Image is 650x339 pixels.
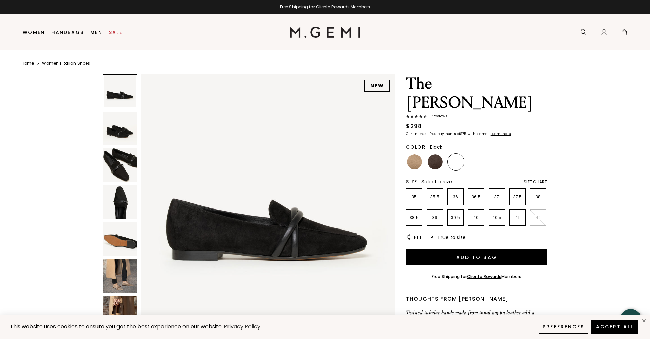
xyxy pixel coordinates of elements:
p: 39 [427,215,443,220]
button: Accept All [591,320,638,334]
p: 38.5 [406,215,422,220]
a: Sale [109,29,122,35]
p: 37.5 [510,194,525,200]
h1: The [PERSON_NAME] [406,74,547,112]
a: Women [23,29,45,35]
div: Thoughts from [PERSON_NAME] [406,295,547,303]
p: 40.5 [489,215,505,220]
img: Black [448,154,463,169]
a: Handbags [51,29,84,35]
img: The Brenda [103,185,137,219]
span: Select a size [421,178,452,185]
span: This website uses cookies to ensure you get the best experience on our website. [10,323,223,331]
button: Preferences [539,320,588,334]
p: 39.5 [448,215,463,220]
p: 42 [530,215,546,220]
div: Size Chart [524,179,547,185]
a: Women's Italian Shoes [42,61,90,66]
img: The Brenda [103,148,137,182]
button: Add to Bag [406,249,547,265]
img: The Brenda [103,296,137,330]
img: M.Gemi [290,27,361,38]
p: 38 [530,194,546,200]
a: Men [90,29,102,35]
klarna-placement-style-cta: Learn more [491,131,511,136]
div: NEW [364,80,390,92]
span: True to size [437,234,466,241]
div: close [641,318,647,323]
p: 36 [448,194,463,200]
div: $298 [406,122,422,131]
img: The Brenda [103,222,137,256]
img: The Brenda [103,259,137,293]
span: 7 Review s [427,114,447,118]
p: 40 [468,215,484,220]
span: Black [430,144,442,151]
klarna-placement-style-body: Or 4 interest-free payments of [406,131,460,136]
a: Cliente Rewards [467,274,502,279]
h2: Fit Tip [414,235,433,240]
p: 41 [510,215,525,220]
a: Learn more [490,132,511,136]
a: Home [22,61,34,66]
img: Biscuit [407,154,422,169]
h2: Size [406,179,417,184]
a: Privacy Policy (opens in a new tab) [223,323,261,331]
img: Chocolate [428,154,443,169]
klarna-placement-style-amount: $75 [460,131,467,136]
p: 35 [406,194,422,200]
p: 35.5 [427,194,443,200]
h2: Color [406,144,426,150]
p: 36.5 [468,194,484,200]
img: The Brenda [103,112,137,145]
p: 37 [489,194,505,200]
div: Free Shipping for Members [432,274,521,279]
a: 7Reviews [406,114,547,120]
klarna-placement-style-body: with Klarna [468,131,490,136]
img: The Brenda [141,74,395,329]
img: Cinnamon [469,154,484,169]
